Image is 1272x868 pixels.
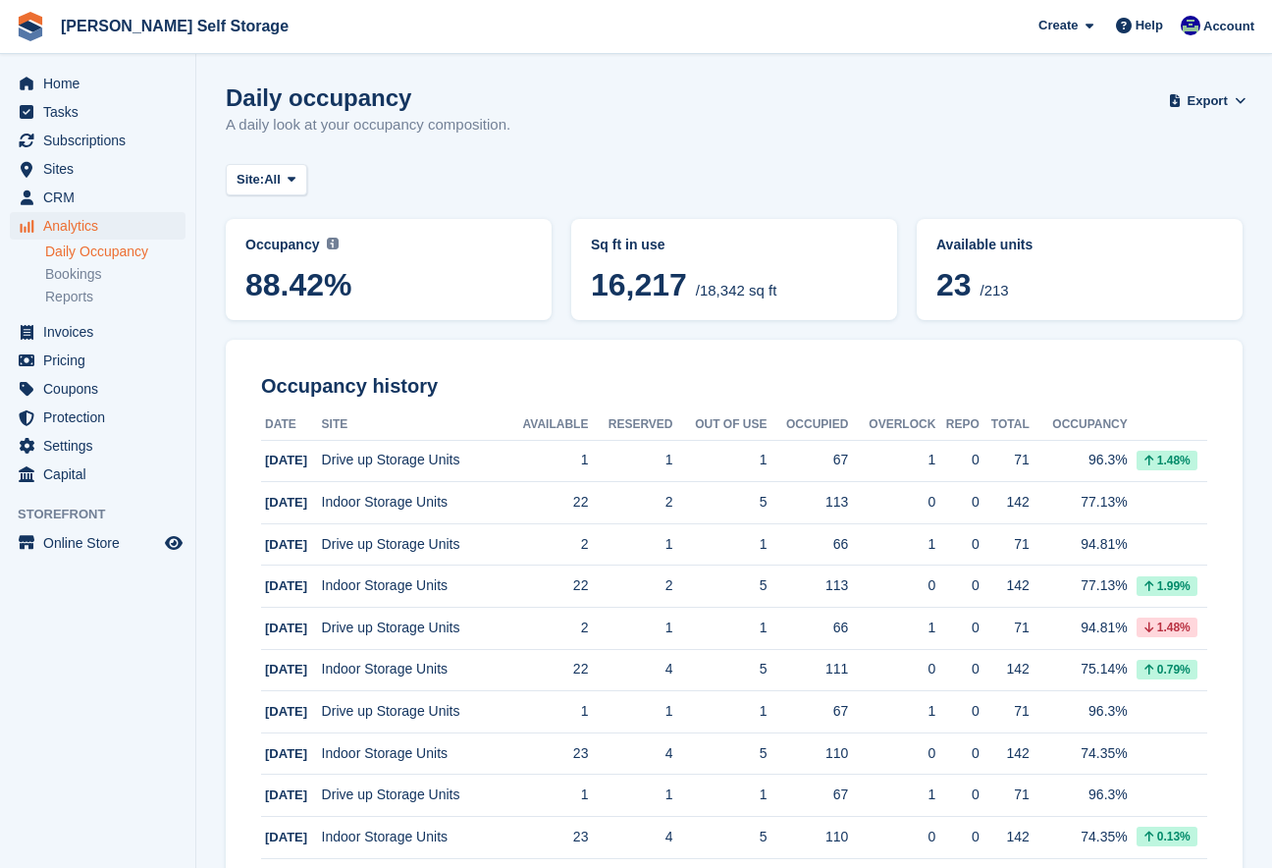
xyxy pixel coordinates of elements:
[935,618,980,638] div: 0
[43,318,161,346] span: Invoices
[848,659,935,679] div: 0
[322,732,503,775] td: Indoor Storage Units
[43,404,161,431] span: Protection
[18,505,195,524] span: Storefront
[265,746,307,761] span: [DATE]
[1137,576,1197,596] div: 1.99%
[768,534,849,555] div: 66
[322,775,503,817] td: Drive up Storage Units
[980,817,1030,859] td: 142
[936,235,1223,255] abbr: Current percentage of units occupied or overlocked
[588,817,672,859] td: 4
[10,347,185,374] a: menu
[980,409,1030,441] th: Total
[848,743,935,764] div: 0
[10,318,185,346] a: menu
[1030,523,1128,566] td: 94.81%
[265,537,307,552] span: [DATE]
[768,659,849,679] div: 111
[588,440,672,482] td: 1
[980,775,1030,817] td: 71
[1137,451,1197,470] div: 1.48%
[43,70,161,97] span: Home
[935,409,980,441] th: Repo
[673,566,768,608] td: 5
[936,237,1033,252] span: Available units
[591,235,877,255] abbr: Current breakdown of sq ft occupied
[848,701,935,722] div: 1
[265,495,307,510] span: [DATE]
[848,450,935,470] div: 1
[43,529,161,557] span: Online Store
[322,691,503,733] td: Drive up Storage Units
[10,127,185,154] a: menu
[245,267,532,302] span: 88.42%
[10,212,185,240] a: menu
[10,155,185,183] a: menu
[43,127,161,154] span: Subscriptions
[1030,817,1128,859] td: 74.35%
[1203,17,1254,36] span: Account
[980,691,1030,733] td: 71
[673,817,768,859] td: 5
[673,482,768,524] td: 5
[588,482,672,524] td: 2
[10,98,185,126] a: menu
[503,566,589,608] td: 22
[768,450,849,470] div: 67
[53,10,296,42] a: [PERSON_NAME] Self Storage
[1181,16,1200,35] img: Justin Farthing
[768,785,849,805] div: 67
[1030,732,1128,775] td: 74.35%
[848,575,935,596] div: 0
[1030,482,1128,524] td: 77.13%
[980,440,1030,482] td: 71
[43,432,161,460] span: Settings
[45,288,185,306] a: Reports
[935,785,980,805] div: 0
[848,827,935,847] div: 0
[265,621,307,635] span: [DATE]
[588,608,672,650] td: 1
[673,608,768,650] td: 1
[591,267,687,302] span: 16,217
[1030,649,1128,691] td: 75.14%
[673,440,768,482] td: 1
[673,649,768,691] td: 5
[265,787,307,802] span: [DATE]
[768,827,849,847] div: 110
[10,70,185,97] a: menu
[1030,409,1128,441] th: Occupancy
[936,267,972,302] span: 23
[162,531,185,555] a: Preview store
[848,492,935,513] div: 0
[43,347,161,374] span: Pricing
[43,155,161,183] span: Sites
[245,235,532,255] abbr: Current percentage of sq ft occupied
[935,743,980,764] div: 0
[322,817,503,859] td: Indoor Storage Units
[265,578,307,593] span: [DATE]
[588,691,672,733] td: 1
[503,691,589,733] td: 1
[43,212,161,240] span: Analytics
[43,184,161,211] span: CRM
[588,775,672,817] td: 1
[226,84,510,111] h1: Daily occupancy
[1172,84,1243,117] button: Export
[1030,608,1128,650] td: 94.81%
[980,566,1030,608] td: 142
[768,492,849,513] div: 113
[848,785,935,805] div: 1
[10,529,185,557] a: menu
[322,649,503,691] td: Indoor Storage Units
[322,440,503,482] td: Drive up Storage Units
[673,732,768,775] td: 5
[503,608,589,650] td: 2
[696,282,777,298] span: /18,342 sq ft
[226,164,307,196] button: Site: All
[935,659,980,679] div: 0
[980,482,1030,524] td: 142
[980,608,1030,650] td: 71
[768,409,849,441] th: Occupied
